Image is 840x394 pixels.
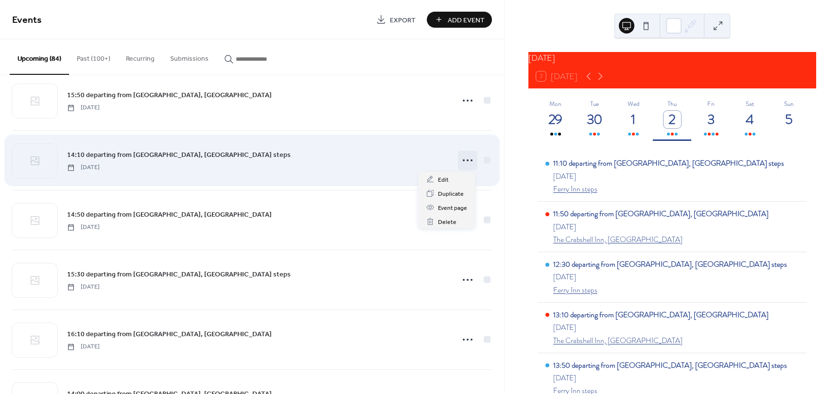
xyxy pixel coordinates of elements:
div: Sat [734,99,767,108]
span: [DATE] [67,103,100,112]
span: 15:30 departing from [GEOGRAPHIC_DATA], [GEOGRAPHIC_DATA] steps [67,270,291,280]
span: Delete [438,217,456,227]
div: 13:50 departing from [GEOGRAPHIC_DATA], [GEOGRAPHIC_DATA] steps [553,360,787,371]
button: Add Event [427,12,492,28]
span: [DATE] [67,343,100,351]
a: The Crabshell Inn, [GEOGRAPHIC_DATA] [553,335,769,346]
div: [DATE] [528,52,816,65]
span: Add Event [448,15,485,25]
div: [DATE] [553,373,787,383]
a: 14:10 departing from [GEOGRAPHIC_DATA], [GEOGRAPHIC_DATA] steps [67,149,291,160]
div: 3 [702,111,720,128]
span: 14:50 departing from [GEOGRAPHIC_DATA], [GEOGRAPHIC_DATA] [67,210,272,220]
span: 14:10 departing from [GEOGRAPHIC_DATA], [GEOGRAPHIC_DATA] steps [67,150,291,160]
div: [DATE] [553,322,769,333]
a: 14:50 departing from [GEOGRAPHIC_DATA], [GEOGRAPHIC_DATA] [67,209,272,220]
button: Submissions [162,39,216,74]
div: 4 [741,111,759,128]
div: [DATE] [553,272,787,282]
div: Thu [656,99,689,108]
div: Mon [539,99,572,108]
div: 2 [664,111,681,128]
div: Wed [617,99,650,108]
button: Recurring [118,39,162,74]
span: Duplicate [438,189,464,199]
div: 11:50 departing from [GEOGRAPHIC_DATA], [GEOGRAPHIC_DATA] [553,208,769,219]
span: 15:50 departing from [GEOGRAPHIC_DATA], [GEOGRAPHIC_DATA] [67,90,272,101]
span: [DATE] [67,283,100,291]
button: Past (100+) [69,39,118,74]
span: Event page [438,203,467,213]
div: Tue [578,99,611,108]
div: 29 [547,111,564,128]
span: [DATE] [67,223,100,232]
button: Wed1 [614,94,653,141]
span: Edit [438,175,449,185]
div: Fri [695,99,728,108]
div: 1 [625,111,642,128]
a: Export [369,12,423,28]
a: 15:30 departing from [GEOGRAPHIC_DATA], [GEOGRAPHIC_DATA] steps [67,269,291,280]
button: Sun5 [770,94,808,141]
div: Sun [772,99,805,108]
div: 30 [586,111,603,128]
div: 5 [780,111,798,128]
div: [DATE] [553,171,784,182]
button: Mon29 [536,94,575,141]
a: Ferry Inn steps [553,285,787,295]
a: Ferry Inn steps [553,184,784,194]
button: Sat4 [731,94,770,141]
div: 11:10 departing from [GEOGRAPHIC_DATA], [GEOGRAPHIC_DATA] steps [553,158,784,169]
div: 13:10 departing from [GEOGRAPHIC_DATA], [GEOGRAPHIC_DATA] [553,309,769,320]
span: [DATE] [67,163,100,172]
button: Upcoming (84) [10,39,69,75]
button: Thu2 [653,94,692,141]
a: The Crabshell Inn, [GEOGRAPHIC_DATA] [553,234,769,245]
button: Tue30 [575,94,614,141]
div: [DATE] [553,222,769,232]
span: Events [12,11,42,30]
button: Fri3 [692,94,731,141]
span: 16:10 departing from [GEOGRAPHIC_DATA], [GEOGRAPHIC_DATA] [67,329,272,340]
span: Export [390,15,416,25]
div: 12:30 departing from [GEOGRAPHIC_DATA], [GEOGRAPHIC_DATA] steps [553,259,787,270]
a: 16:10 departing from [GEOGRAPHIC_DATA], [GEOGRAPHIC_DATA] [67,328,272,340]
a: 15:50 departing from [GEOGRAPHIC_DATA], [GEOGRAPHIC_DATA] [67,89,272,101]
